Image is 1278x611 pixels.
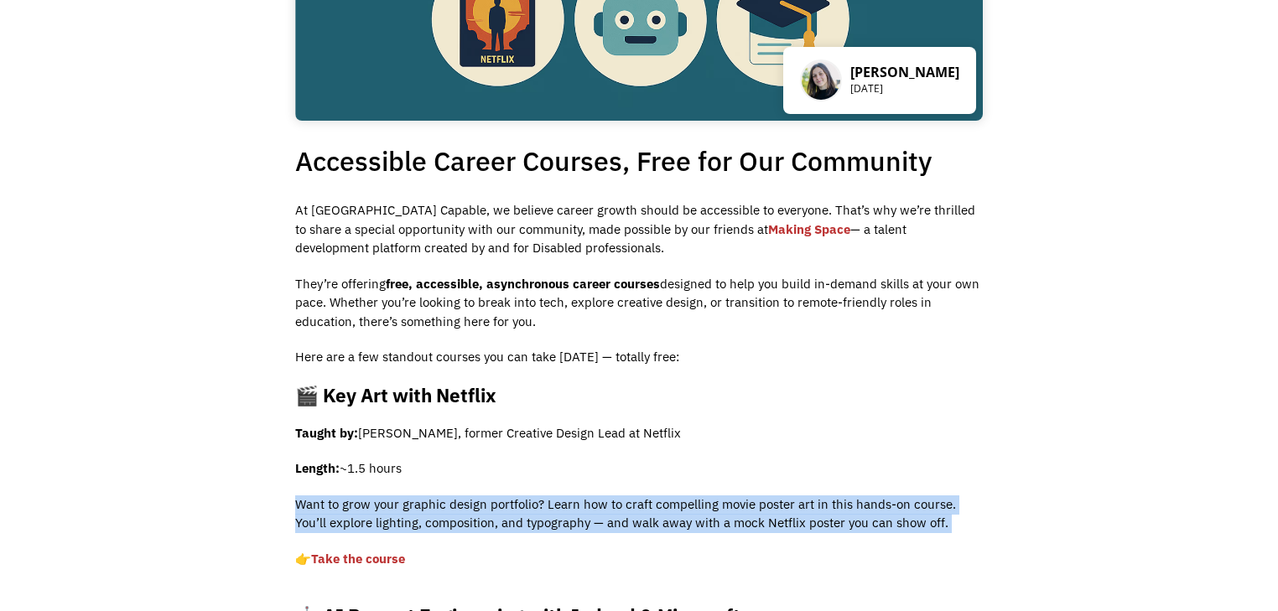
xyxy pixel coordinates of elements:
[850,64,959,80] p: [PERSON_NAME]
[295,383,496,407] strong: 🎬 Key Art with Netflix
[295,139,983,183] h1: Accessible Career Courses, Free for Our Community
[386,276,660,292] strong: free, accessible, asynchronous career courses
[295,275,983,332] p: They’re offering designed to help you build in-demand skills at your own pace. Whether you’re loo...
[850,80,959,97] p: [DATE]
[295,424,983,443] p: [PERSON_NAME], former Creative Design Lead at Netflix
[295,201,983,258] p: At [GEOGRAPHIC_DATA] Capable, we believe career growth should be accessible to everyone. That’s w...
[295,425,358,441] strong: Taught by:
[295,550,983,588] p: 👉
[295,495,983,533] p: Want to grow your graphic design portfolio? Learn how to craft compelling movie poster art in thi...
[295,348,983,367] p: Here are a few standout courses you can take [DATE] — totally free:
[295,459,983,479] p: ~1.5 hours
[768,221,850,237] a: Making Space
[295,460,340,476] strong: Length:
[311,551,405,567] a: Take the course‍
